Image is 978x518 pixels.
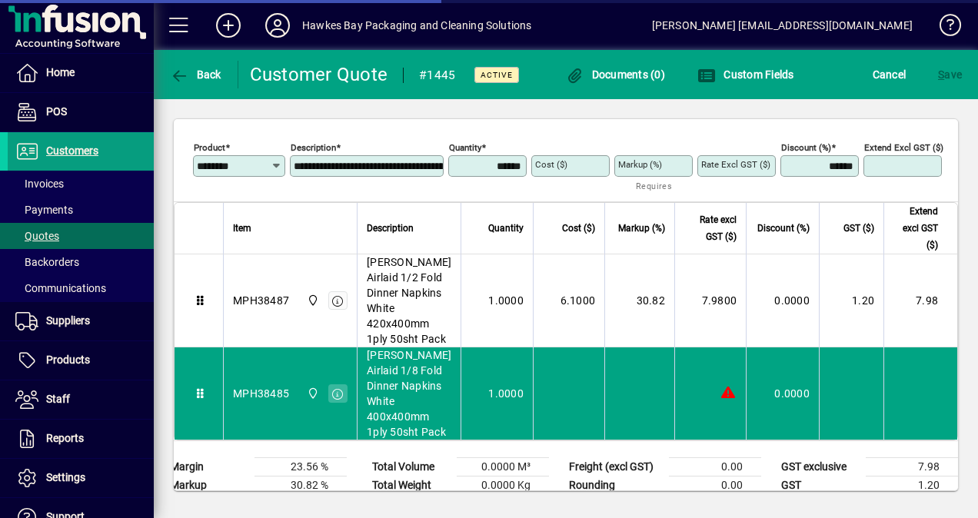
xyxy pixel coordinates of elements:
[303,292,321,309] span: Central
[561,476,669,495] td: Rounding
[8,380,154,419] a: Staff
[303,385,321,402] span: Central
[8,302,154,340] a: Suppliers
[8,459,154,497] a: Settings
[367,254,451,347] span: [PERSON_NAME] Airlaid 1/2 Fold Dinner Napkins White 420x400mm 1ply 50sht Pack
[746,347,819,440] td: 0.0000
[757,220,810,237] span: Discount (%)
[843,220,874,237] span: GST ($)
[233,220,251,237] span: Item
[481,70,513,80] span: Active
[204,12,253,39] button: Add
[15,178,64,190] span: Invoices
[8,54,154,92] a: Home
[8,197,154,223] a: Payments
[46,314,90,327] span: Suppliers
[746,254,819,347] td: 0.0000
[697,68,794,81] span: Custom Fields
[883,254,957,347] td: 7.98
[46,432,84,444] span: Reports
[535,159,567,170] mat-label: Cost ($)
[46,393,70,405] span: Staff
[457,458,549,476] td: 0.0000 M³
[636,177,680,210] mat-hint: Requires cost
[364,476,457,495] td: Total Weight
[46,105,67,118] span: POS
[488,386,524,401] span: 1.0000
[773,476,866,495] td: GST
[893,203,938,254] span: Extend excl GST ($)
[866,476,958,495] td: 1.20
[8,93,154,131] a: POS
[866,458,958,476] td: 7.98
[781,142,831,153] mat-label: Discount (%)
[253,12,302,39] button: Profile
[618,159,662,170] mat-label: Markup (%)
[873,62,906,87] span: Cancel
[46,66,75,78] span: Home
[533,254,604,347] td: 6.1000
[162,458,254,476] td: Margin
[46,354,90,366] span: Products
[15,230,59,242] span: Quotes
[8,171,154,197] a: Invoices
[488,220,524,237] span: Quantity
[928,3,959,53] a: Knowledge Base
[8,275,154,301] a: Communications
[254,476,347,495] td: 30.82 %
[457,476,549,495] td: 0.0000 Kg
[669,458,761,476] td: 0.00
[669,476,761,495] td: 0.00
[367,347,451,440] span: [PERSON_NAME] Airlaid 1/8 Fold Dinner Napkins White 400x400mm 1ply 50sht Pack
[565,68,665,81] span: Documents (0)
[46,144,98,157] span: Customers
[250,62,388,87] div: Customer Quote
[652,13,913,38] div: [PERSON_NAME] [EMAIL_ADDRESS][DOMAIN_NAME]
[419,63,455,88] div: #1445
[864,142,943,153] mat-label: Extend excl GST ($)
[684,293,737,308] div: 7.9800
[449,142,481,153] mat-label: Quantity
[166,61,225,88] button: Back
[15,256,79,268] span: Backorders
[562,220,595,237] span: Cost ($)
[254,458,347,476] td: 23.56 %
[15,204,73,216] span: Payments
[170,68,221,81] span: Back
[8,341,154,380] a: Products
[684,211,737,245] span: Rate excl GST ($)
[194,142,225,153] mat-label: Product
[233,386,289,401] div: MPH38485
[8,223,154,249] a: Quotes
[46,471,85,483] span: Settings
[15,282,106,294] span: Communications
[364,458,457,476] td: Total Volume
[367,220,414,237] span: Description
[819,254,883,347] td: 1.20
[8,249,154,275] a: Backorders
[604,254,674,347] td: 30.82
[154,61,238,88] app-page-header-button: Back
[869,61,910,88] button: Cancel
[938,68,944,81] span: S
[233,293,289,308] div: MPH38487
[162,476,254,495] td: Markup
[618,220,665,237] span: Markup (%)
[773,458,866,476] td: GST exclusive
[302,13,532,38] div: Hawkes Bay Packaging and Cleaning Solutions
[694,61,798,88] button: Custom Fields
[488,293,524,308] span: 1.0000
[561,458,669,476] td: Freight (excl GST)
[561,61,669,88] button: Documents (0)
[8,420,154,458] a: Reports
[291,142,336,153] mat-label: Description
[701,159,770,170] mat-label: Rate excl GST ($)
[938,62,962,87] span: ave
[934,61,966,88] button: Save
